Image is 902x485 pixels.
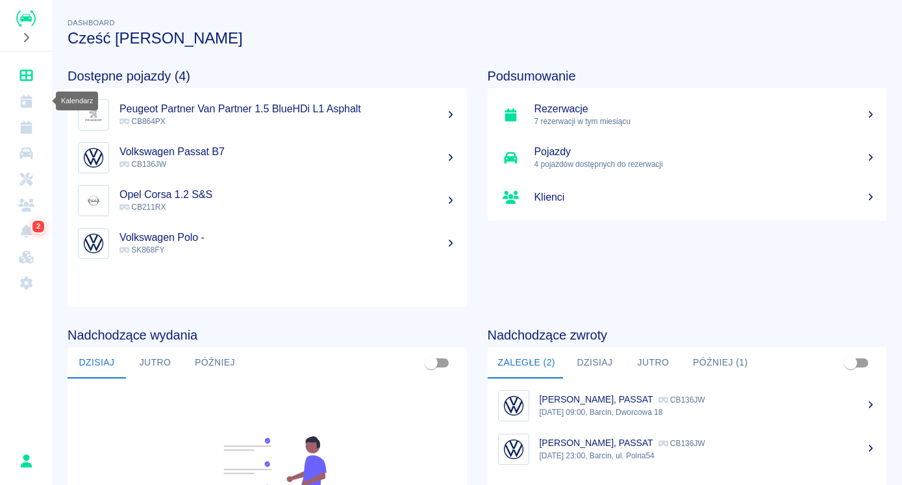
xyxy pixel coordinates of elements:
[56,92,98,110] div: Kalendarz
[119,245,164,255] span: SK868FY
[534,191,877,204] h5: Klienci
[488,347,566,379] button: Zaległe (2)
[488,327,887,343] h4: Nadchodzące zwroty
[119,145,457,158] h5: Volkswagen Passat B7
[488,93,887,136] a: Rezerwacje7 rezerwacji w tym miesiącu
[119,103,457,116] h5: Peugeot Partner Van Partner 1.5 BlueHDi L1 Asphalt
[68,179,467,222] a: ImageOpel Corsa 1.2 S&S CB211RX
[566,347,624,379] button: Dzisiaj
[119,117,166,126] span: CB864PX
[5,218,47,244] a: Powiadomienia
[119,160,166,169] span: CB136JW
[81,188,106,213] img: Image
[534,158,877,170] p: 4 pojazdów dostępnych do rezerwacji
[16,10,36,27] img: Renthelp
[624,347,683,379] button: Jutro
[540,406,877,418] p: [DATE] 09:00, Barcin, Dworcowa 18
[16,29,36,46] button: Rozwiń nawigację
[501,437,526,462] img: Image
[5,192,47,218] a: Klienci
[540,394,653,404] p: [PERSON_NAME], PASSAT
[119,203,166,212] span: CB211RX
[68,19,115,27] span: Dashboard
[12,447,40,475] button: Krzysztof Przybyła
[68,29,886,47] h3: Cześć [PERSON_NAME]
[81,145,106,170] img: Image
[184,347,245,379] button: Później
[658,395,705,404] p: CB136JW
[838,351,863,375] span: Pokaż przypisane tylko do mnie
[488,427,887,471] a: Image[PERSON_NAME], PASSAT CB136JW[DATE] 23:00, Barcin, ul. Polna54
[419,351,444,375] span: Pokaż przypisane tylko do mnie
[683,347,758,379] button: Później (1)
[501,393,526,418] img: Image
[34,220,43,233] span: 2
[81,103,106,127] img: Image
[534,103,877,116] h5: Rezerwacje
[540,450,877,462] p: [DATE] 23:00, Barcin, ul. Polna54
[658,439,705,448] p: CB136JW
[5,244,47,270] a: Widget WWW
[5,270,47,296] a: Ustawienia
[119,188,457,201] h5: Opel Corsa 1.2 S&S
[540,438,653,448] p: [PERSON_NAME], PASSAT
[488,136,887,179] a: Pojazdy4 pojazdów dostępnych do rezerwacji
[68,327,467,343] h4: Nadchodzące wydania
[5,140,47,166] a: Flota
[534,116,877,127] p: 7 rezerwacji w tym miesiącu
[126,347,184,379] button: Jutro
[81,231,106,256] img: Image
[488,384,887,427] a: Image[PERSON_NAME], PASSAT CB136JW[DATE] 09:00, Barcin, Dworcowa 18
[68,347,126,379] button: Dzisiaj
[119,231,457,244] h5: Volkswagen Polo -
[488,68,887,84] h4: Podsumowanie
[534,145,877,158] h5: Pojazdy
[5,166,47,192] a: Serwisy
[5,62,47,88] a: Dashboard
[68,93,467,136] a: ImagePeugeot Partner Van Partner 1.5 BlueHDi L1 Asphalt CB864PX
[5,88,47,114] a: Kalendarz
[5,114,47,140] a: Rezerwacje
[68,68,467,84] h4: Dostępne pojazdy (4)
[68,136,467,179] a: ImageVolkswagen Passat B7 CB136JW
[488,179,887,216] a: Klienci
[68,222,467,265] a: ImageVolkswagen Polo - SK868FY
